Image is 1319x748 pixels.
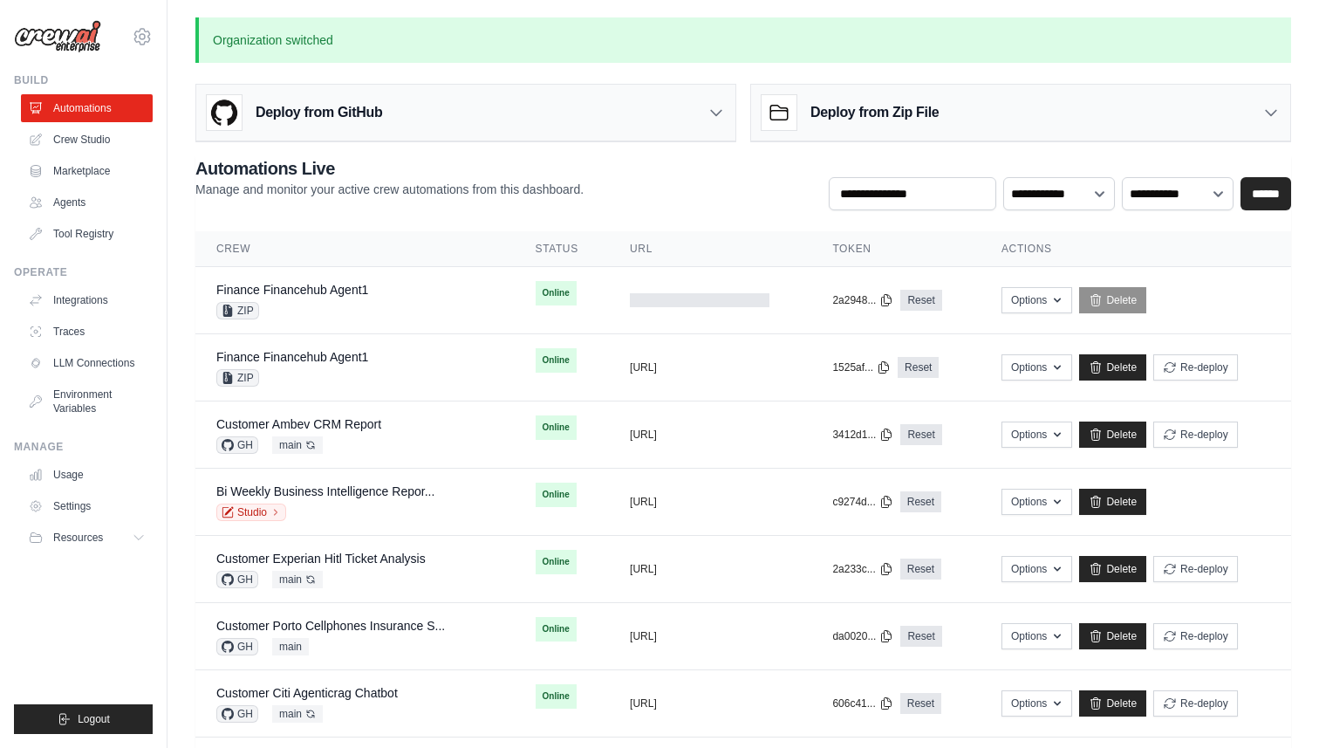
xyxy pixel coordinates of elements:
iframe: Chat Widget [1232,664,1319,748]
img: GitHub Logo [207,95,242,130]
button: 1525af... [832,360,891,374]
a: LLM Connections [21,349,153,377]
a: Finance Financehub Agent1 [216,350,368,364]
button: Logout [14,704,153,734]
a: Settings [21,492,153,520]
span: Online [536,550,577,574]
button: Options [1001,354,1072,381]
a: Delete [1079,422,1146,448]
button: Resources [21,524,153,552]
th: Crew [195,231,515,267]
a: Reset [900,693,941,714]
a: Reset [898,357,939,378]
a: Customer Experian Hitl Ticket Analysis [216,552,426,566]
span: GH [216,638,258,655]
a: Delete [1079,489,1146,515]
span: main [272,638,309,655]
a: Usage [21,461,153,489]
a: Crew Studio [21,126,153,154]
th: URL [609,231,811,267]
span: GH [216,436,258,454]
a: Customer Ambev CRM Report [216,417,381,431]
h2: Automations Live [195,156,584,181]
a: Tool Registry [21,220,153,248]
div: Operate [14,265,153,279]
span: ZIP [216,369,259,387]
a: Traces [21,318,153,346]
button: c9274d... [832,495,892,509]
h3: Deploy from Zip File [810,102,939,123]
span: main [272,705,323,723]
button: 606c41... [832,697,892,710]
span: main [272,436,323,454]
span: Online [536,617,577,642]
a: Studio [216,504,286,521]
h3: Deploy from GitHub [256,102,382,123]
a: Delete [1079,287,1146,313]
a: Delete [1079,623,1146,649]
span: GH [216,571,258,588]
span: Online [536,483,577,507]
a: Bi Weekly Business Intelligence Repor... [216,484,434,498]
button: Options [1001,422,1072,448]
a: Customer Citi Agenticrag Chatbot [216,686,398,700]
a: Reset [900,491,941,512]
button: Options [1001,690,1072,717]
a: Marketplace [21,157,153,185]
div: Build [14,73,153,87]
button: 3412d1... [832,428,893,442]
a: Agents [21,189,153,216]
button: Options [1001,489,1072,515]
a: Integrations [21,286,153,314]
span: Logout [78,712,110,726]
span: Online [536,348,577,373]
button: 2a2948... [832,293,893,307]
button: Options [1001,623,1072,649]
span: Online [536,281,577,305]
img: Logo [14,20,101,53]
th: Token [811,231,981,267]
a: Finance Financehub Agent1 [216,283,368,297]
span: Online [536,684,577,709]
a: Environment Variables [21,381,153,422]
span: ZIP [216,302,259,319]
button: Re-deploy [1153,556,1238,582]
th: Actions [981,231,1291,267]
div: Manage [14,440,153,454]
button: 2a233c... [832,562,892,576]
button: Options [1001,287,1072,313]
a: Reset [900,559,941,580]
a: Delete [1079,690,1146,717]
p: Organization switched [195,17,1291,63]
button: Re-deploy [1153,623,1238,649]
th: Status [515,231,610,267]
a: Customer Porto Cellphones Insurance S... [216,619,445,633]
a: Reset [900,290,941,311]
button: Options [1001,556,1072,582]
button: Re-deploy [1153,690,1238,717]
a: Delete [1079,354,1146,381]
a: Reset [900,424,941,445]
a: Delete [1079,556,1146,582]
span: main [272,571,323,588]
a: Automations [21,94,153,122]
span: Online [536,415,577,440]
span: Resources [53,531,103,545]
button: Re-deploy [1153,354,1238,381]
span: GH [216,705,258,723]
button: Re-deploy [1153,422,1238,448]
button: da0020... [832,629,893,643]
p: Manage and monitor your active crew automations from this dashboard. [195,181,584,198]
a: Reset [900,626,941,647]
